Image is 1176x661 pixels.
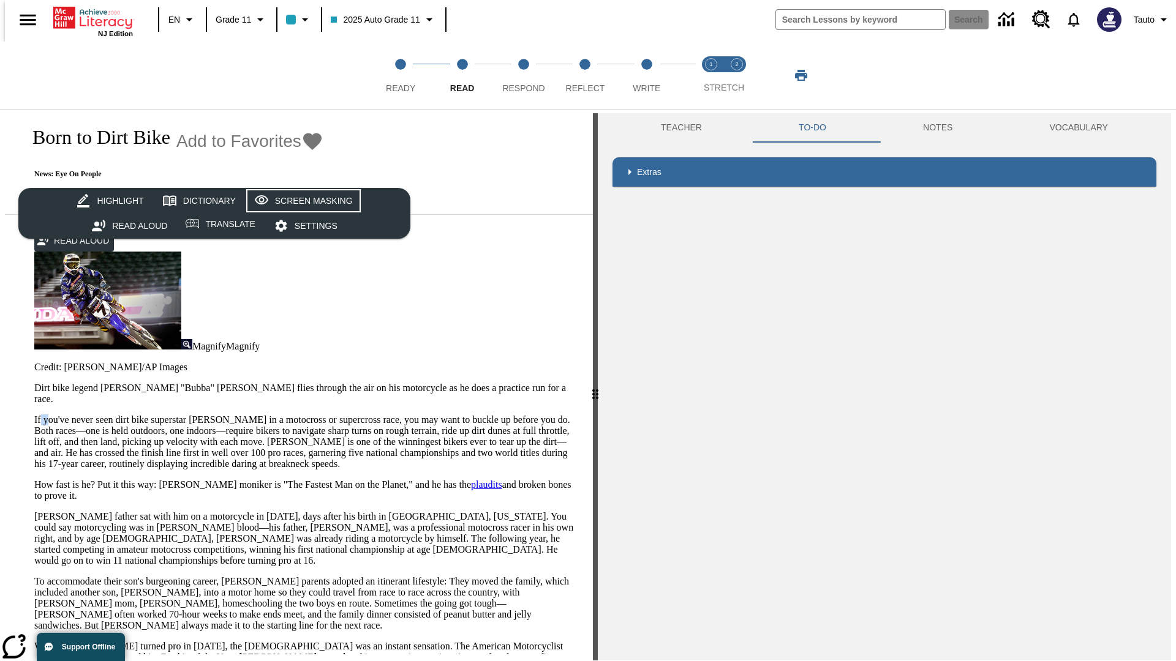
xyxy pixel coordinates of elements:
button: Scaffolds, Standard [150,186,223,208]
p: How fast is he? Put it this way: [PERSON_NAME] moniker is "The Fastest Man on the Planet," and he... [34,479,578,501]
text: 2 [735,61,738,67]
text: 1 [709,61,712,67]
div: Home [53,4,133,37]
button: Dictionary [153,188,245,214]
img: translateIcon.svg [186,218,199,229]
div: split button [18,188,410,239]
input: search field [776,10,945,29]
p: News: Eye On People [20,170,323,179]
button: Support Offline [37,633,125,661]
div: Settings [295,218,337,234]
span: STRETCH [704,83,744,92]
button: Teacher [612,113,750,143]
span: Respond [502,83,545,93]
button: Stretch Read step 1 of 2 [693,42,729,109]
div: Read Aloud [112,218,167,234]
span: EN [168,13,180,26]
button: Read Aloud [34,230,114,252]
div: Screen Masking [275,193,353,209]
button: Add to Favorites - Born to Dirt Bike [176,130,323,152]
span: NJ Edition [98,30,133,37]
button: TO-DO [750,113,875,143]
div: reading [5,113,593,654]
button: Respond step 3 of 5 [488,42,559,109]
div: Press Enter or Spacebar and then press right and left arrow keys to move the slider [593,113,598,660]
button: Class color is light blue. Change class color [281,9,317,31]
span: Support Offline [62,643,115,651]
button: Class: 2025 Auto Grade 11, Select your class [326,9,441,31]
button: Select Student [223,186,295,208]
p: Dirt bike legend [PERSON_NAME] "Bubba" [PERSON_NAME] flies through the air on his motorcycle as h... [34,383,578,405]
div: Instructional Panel Tabs [612,113,1156,143]
button: Translate [176,214,264,235]
span: Tauto [1134,13,1155,26]
button: VOCABULARY [1001,113,1156,143]
a: Data Center [991,3,1025,37]
span: 2025 Auto Grade 11 [331,13,420,26]
button: Language: EN, Select a language [163,9,202,31]
img: Motocross racer James Stewart flies through the air on his dirt bike. [34,252,181,349]
p: Credit: [PERSON_NAME]/AP Images [34,362,578,373]
span: Grade 11 [216,13,251,26]
span: Ready [386,83,415,93]
p: [PERSON_NAME] father sat with him on a motorcycle in [DATE], days after his birth in [GEOGRAPHIC_... [34,511,578,566]
button: Highlight [67,188,153,214]
span: Add to Favorites [176,132,301,151]
h1: Born to Dirt Bike [20,126,170,149]
span: Magnify [192,341,226,351]
button: Ready step 1 of 5 [365,42,436,109]
button: Select Lexile, 1280 Lexile (Meets) [29,186,144,208]
button: Read step 2 of 5 [426,42,497,109]
span: Read [450,83,475,93]
button: Open side menu [10,2,46,38]
button: Grade: Grade 11, Select a grade [211,9,273,31]
img: Avatar [1097,7,1121,32]
button: Reflect step 4 of 5 [549,42,620,109]
button: Stretch Respond step 2 of 2 [719,42,755,109]
span: Write [633,83,660,93]
p: If you've never seen dirt bike superstar [PERSON_NAME] in a motocross or supercross race, you may... [34,414,578,469]
button: NOTES [875,113,1001,143]
div: Extras [612,157,1156,187]
a: Resource Center, Will open in new tab [1025,3,1058,36]
p: To accommodate their son's burgeoning career, [PERSON_NAME] parents adopted an itinerant lifestyl... [34,576,578,631]
button: Print [782,64,821,86]
a: Notifications [1058,4,1090,35]
button: Settings [265,214,347,239]
p: Extras [637,166,661,179]
span: Magnify [226,341,260,351]
button: Select a new avatar [1090,4,1129,35]
a: plaudits [471,479,502,490]
button: Write step 5 of 5 [611,42,682,109]
div: activity [598,113,1171,660]
div: Dictionary [183,193,236,209]
button: Read Aloud [82,214,176,239]
button: Profile/Settings [1129,9,1176,31]
img: Magnify [181,339,192,349]
span: Reflect [566,83,605,93]
div: Highlight [97,193,143,209]
button: Screen Masking [245,188,362,214]
div: Translate [205,217,255,232]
